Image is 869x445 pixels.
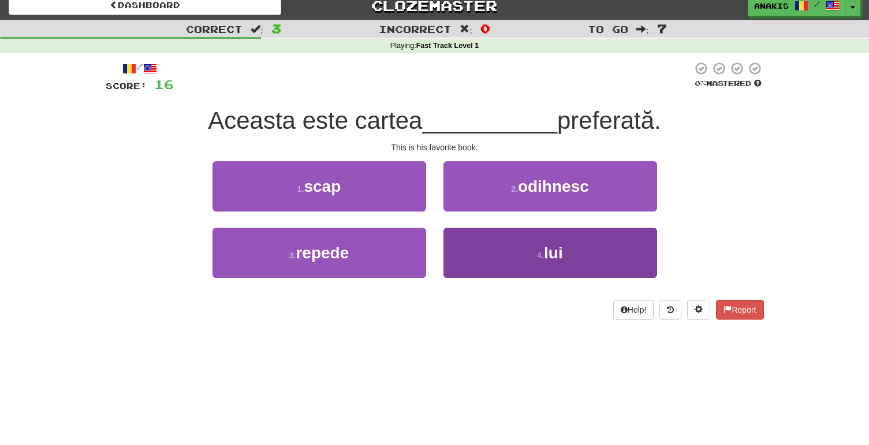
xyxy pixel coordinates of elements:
[657,21,667,35] span: 7
[297,184,304,194] small: 1 .
[212,228,426,278] button: 3.repede
[518,177,589,195] span: odihnesc
[379,23,452,35] span: Incorrect
[271,21,281,35] span: 3
[480,21,490,35] span: 0
[695,79,706,88] span: 0 %
[289,251,296,260] small: 3 .
[636,24,649,34] span: :
[106,61,174,76] div: /
[460,24,472,34] span: :
[544,244,563,262] span: lui
[659,300,681,320] button: Round history (alt+y)
[251,24,263,34] span: :
[511,184,518,194] small: 2 .
[304,177,341,195] span: scap
[154,77,174,91] span: 16
[186,23,243,35] span: Correct
[588,23,628,35] span: To go
[716,300,763,320] button: Report
[296,244,349,262] span: repede
[422,107,557,134] span: __________
[613,300,654,320] button: Help!
[106,142,764,153] div: This is his favorite book.
[692,79,764,89] div: Mastered
[208,107,422,134] span: Aceasta este cartea
[416,42,479,50] strong: Fast Track Level 1
[443,161,657,212] button: 2.odihnesc
[754,1,789,11] span: anakis
[537,251,544,260] small: 4 .
[443,228,657,278] button: 4.lui
[557,107,661,134] span: preferată.
[212,161,426,212] button: 1.scap
[106,81,147,91] span: Score:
